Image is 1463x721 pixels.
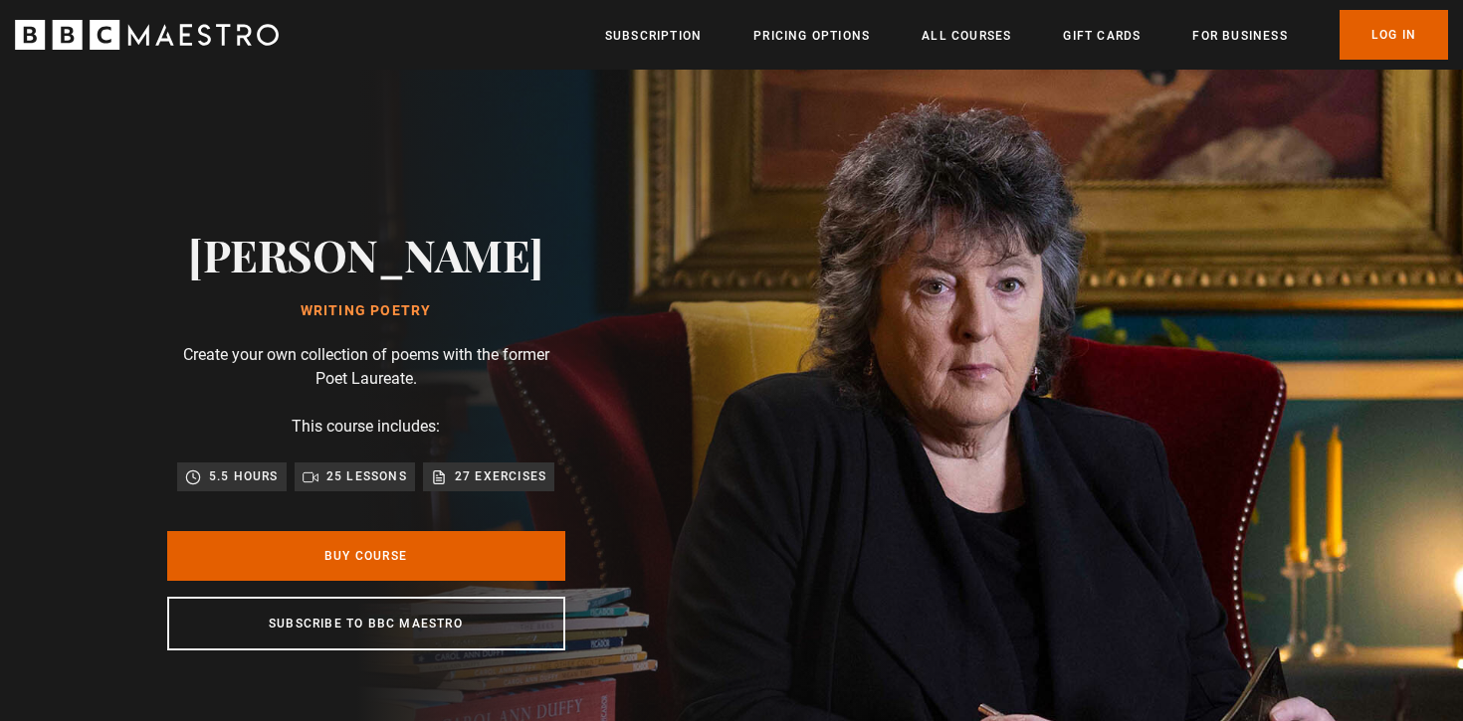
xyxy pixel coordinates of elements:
p: Create your own collection of poems with the former Poet Laureate. [167,343,565,391]
a: Gift Cards [1063,26,1141,46]
h1: Writing Poetry [188,303,543,319]
p: This course includes: [292,415,440,439]
nav: Primary [605,10,1448,60]
p: 25 lessons [326,466,407,486]
p: 5.5 hours [209,466,279,486]
a: Buy Course [167,531,565,581]
a: All Courses [922,26,1011,46]
h2: [PERSON_NAME] [188,229,543,279]
a: Pricing Options [753,26,870,46]
a: For business [1192,26,1287,46]
p: 27 exercises [455,466,546,486]
a: Subscribe to BBC Maestro [167,597,565,650]
svg: BBC Maestro [15,20,279,50]
a: Log In [1340,10,1448,60]
a: Subscription [605,26,702,46]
